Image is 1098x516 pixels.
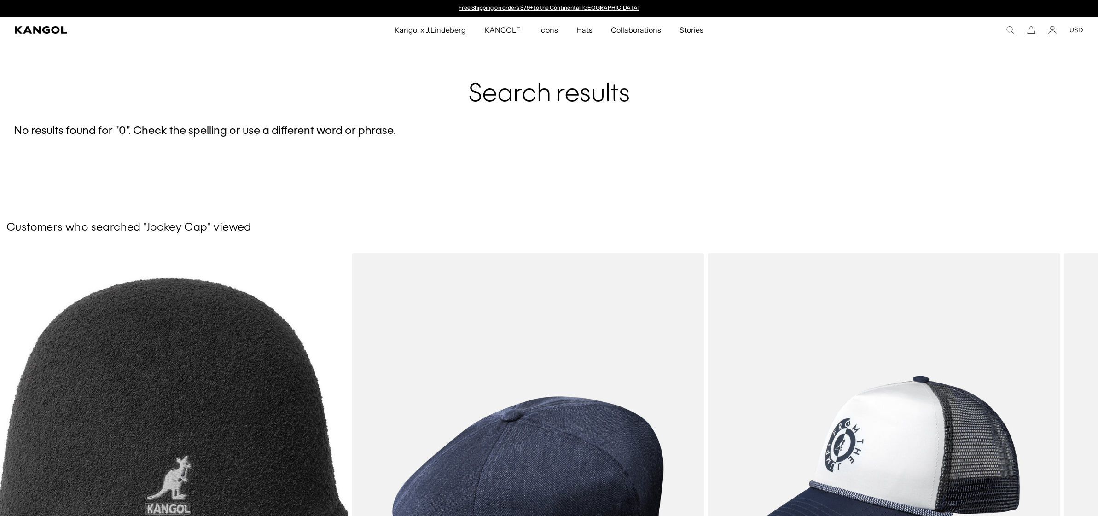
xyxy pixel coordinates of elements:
[459,4,639,11] a: Free Shipping on orders $79+ to the Continental [GEOGRAPHIC_DATA]
[1006,26,1014,34] summary: Search here
[475,17,530,43] a: KANGOLF
[576,17,593,43] span: Hats
[454,5,644,12] div: 1 of 2
[539,17,558,43] span: Icons
[385,17,476,43] a: Kangol x J.Lindeberg
[6,221,1092,235] h3: Customers who searched "Jockey Cap" viewed
[611,17,661,43] span: Collaborations
[1027,26,1035,34] button: Cart
[567,17,602,43] a: Hats
[670,17,713,43] a: Stories
[14,51,1084,110] h1: Search results
[454,5,644,12] slideshow-component: Announcement bar
[530,17,567,43] a: Icons
[484,17,521,43] span: KANGOLF
[680,17,703,43] span: Stories
[602,17,670,43] a: Collaborations
[14,124,1084,138] h5: No results found for " 0 ". Check the spelling or use a different word or phrase.
[1048,26,1057,34] a: Account
[395,17,466,43] span: Kangol x J.Lindeberg
[1069,26,1083,34] button: USD
[454,5,644,12] div: Announcement
[15,26,261,34] a: Kangol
